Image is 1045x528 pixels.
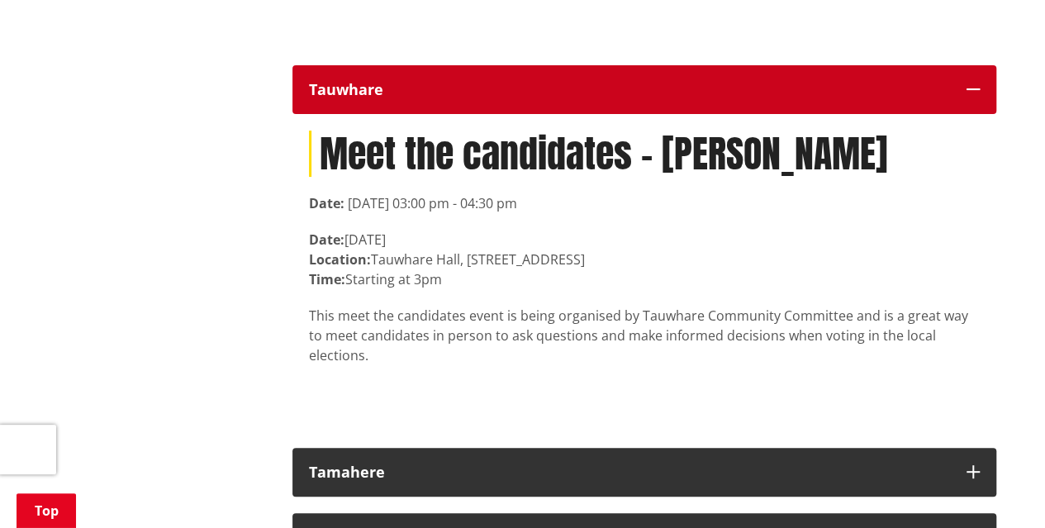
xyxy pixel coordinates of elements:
p: [DATE] Tauwhare Hall, [STREET_ADDRESS] Starting at 3pm [309,230,980,289]
button: Tamahere [292,448,996,497]
div: Tamahere [309,464,950,481]
p: This meet the candidates event is being organised by Tauwhare Community Committee and is a great ... [309,306,980,365]
h1: Meet the candidates - [PERSON_NAME] [309,131,980,176]
strong: Tauwhare [309,79,383,99]
a: Top [17,493,76,528]
strong: Time: [309,270,345,288]
button: Tauwhare [292,65,996,115]
iframe: Messenger Launcher [969,459,1028,518]
strong: Date: [309,231,344,249]
strong: Date: [309,194,344,212]
strong: Location: [309,250,371,269]
time: [DATE] 03:00 pm - 04:30 pm [348,194,517,212]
